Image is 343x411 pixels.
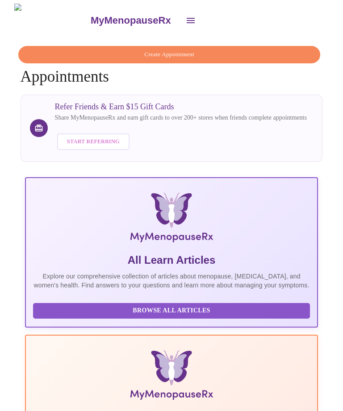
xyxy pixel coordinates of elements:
[33,306,313,314] a: Browse All Articles
[33,303,310,319] button: Browse All Articles
[77,192,266,246] img: MyMenopauseRx Logo
[33,272,310,290] p: Explore our comprehensive collection of articles about menopause, [MEDICAL_DATA], and women's hea...
[42,305,301,316] span: Browse All Articles
[33,253,310,267] h5: All Learn Articles
[77,350,266,403] img: Menopause Manual
[55,102,307,112] h3: Refer Friends & Earn $15 Gift Cards
[89,5,180,36] a: MyMenopauseRx
[18,46,321,63] button: Create Appointment
[55,129,132,154] a: Start Referring
[29,50,310,60] span: Create Appointment
[67,137,120,147] span: Start Referring
[14,4,89,37] img: MyMenopauseRx Logo
[180,10,201,31] button: open drawer
[91,15,171,26] h3: MyMenopauseRx
[21,46,323,86] h4: Appointments
[57,133,130,150] button: Start Referring
[55,113,307,122] p: Share MyMenopauseRx and earn gift cards to over 200+ stores when friends complete appointments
